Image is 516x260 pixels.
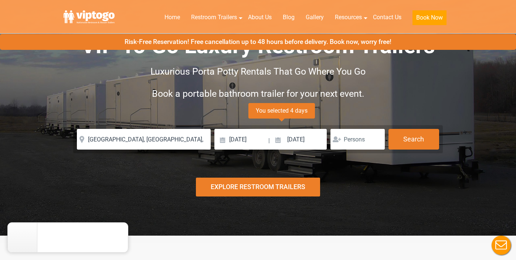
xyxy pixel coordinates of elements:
button: Search [388,129,439,150]
div: Explore Restroom Trailers [196,178,320,196]
a: Restroom Trailers [186,9,242,25]
input: Where do you need your restroom? [77,129,211,150]
a: About Us [242,9,277,25]
span: Book a portable bathroom trailer for your next event. [152,88,364,99]
span: Luxurious Porta Potty Rentals That Go Where You Go [150,66,366,77]
a: Resources [329,9,367,25]
a: Contact Us [367,9,407,25]
a: Blog [277,9,300,25]
button: Book Now [413,10,447,25]
a: Gallery [300,9,329,25]
input: Persons [330,129,385,150]
input: Delivery [214,129,267,150]
a: Home [159,9,186,25]
button: Live Chat [486,230,516,260]
span: You selected 4 days [248,103,315,119]
input: Pickup [271,129,327,150]
a: Book Now [407,9,452,30]
span: | [268,129,270,153]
